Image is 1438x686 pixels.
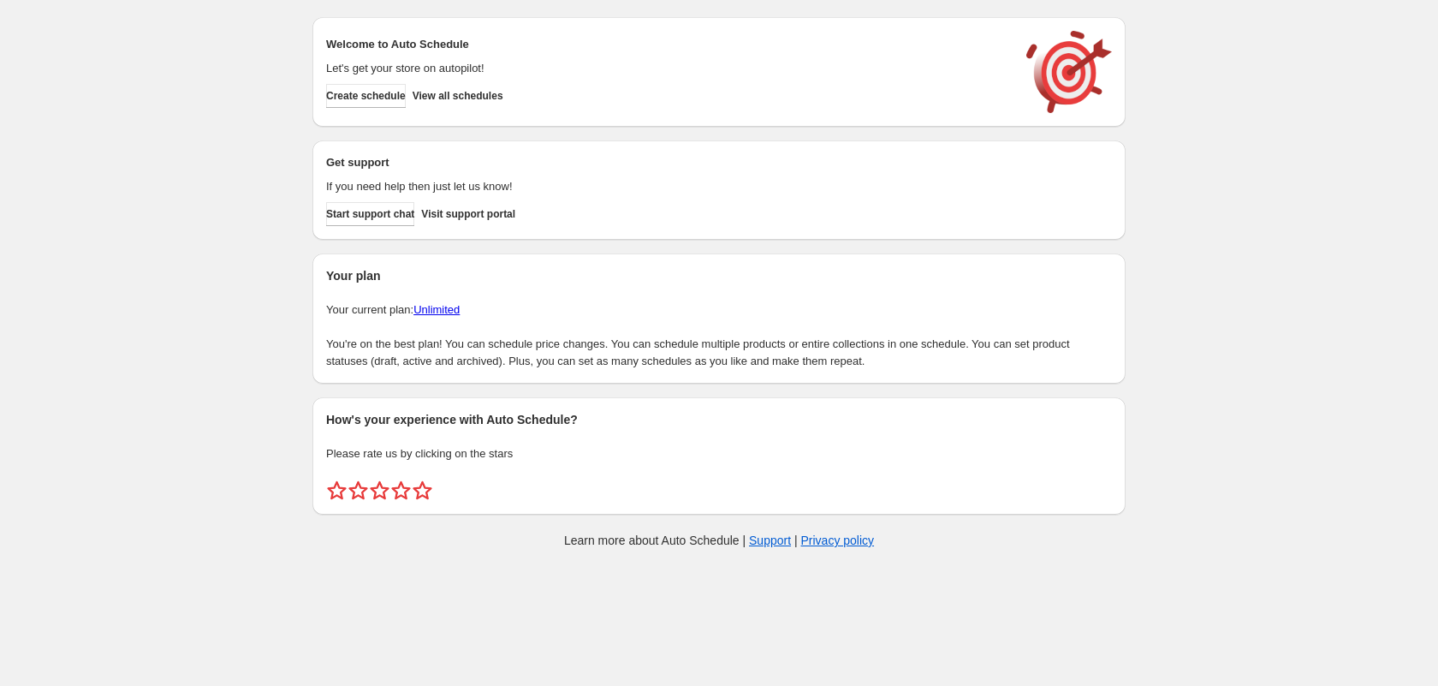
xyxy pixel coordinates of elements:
button: View all schedules [413,84,503,108]
a: Start support chat [326,202,414,226]
h2: Get support [326,154,1009,171]
span: View all schedules [413,89,503,103]
a: Unlimited [413,303,460,316]
p: Learn more about Auto Schedule | | [564,532,874,549]
p: If you need help then just let us know! [326,178,1009,195]
button: Create schedule [326,84,406,108]
span: Visit support portal [421,207,515,221]
span: Start support chat [326,207,414,221]
a: Privacy policy [801,534,875,547]
h2: How's your experience with Auto Schedule? [326,411,1112,428]
a: Visit support portal [421,202,515,226]
a: Support [749,534,791,547]
h2: Welcome to Auto Schedule [326,36,1009,53]
p: Please rate us by clicking on the stars [326,445,1112,462]
span: Create schedule [326,89,406,103]
p: Your current plan: [326,301,1112,319]
p: You're on the best plan! You can schedule price changes. You can schedule multiple products or en... [326,336,1112,370]
p: Let's get your store on autopilot! [326,60,1009,77]
h2: Your plan [326,267,1112,284]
